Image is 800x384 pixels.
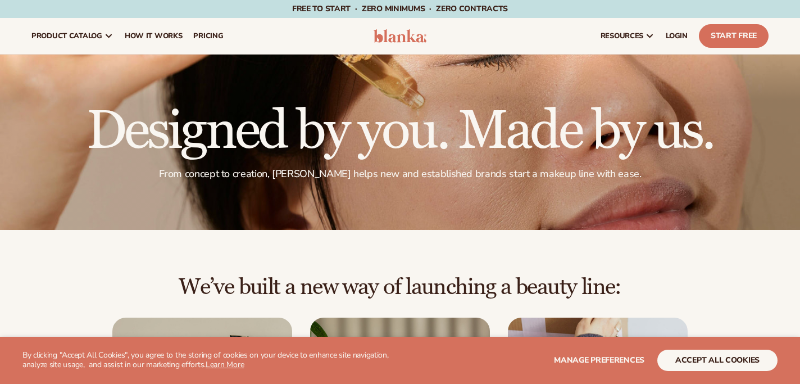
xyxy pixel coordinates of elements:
[374,29,426,43] img: logo
[554,355,644,365] span: Manage preferences
[22,351,414,370] p: By clicking "Accept All Cookies", you agree to the storing of cookies on your device to enhance s...
[601,31,643,40] span: resources
[31,31,102,40] span: product catalog
[660,18,693,54] a: LOGIN
[554,350,644,371] button: Manage preferences
[595,18,660,54] a: resources
[657,350,778,371] button: accept all cookies
[699,24,769,48] a: Start Free
[125,31,183,40] span: How It Works
[26,18,119,54] a: product catalog
[119,18,188,54] a: How It Works
[31,275,769,300] h2: We’ve built a new way of launching a beauty line:
[666,31,688,40] span: LOGIN
[188,18,229,54] a: pricing
[193,31,223,40] span: pricing
[31,105,769,159] h1: Designed by you. Made by us.
[292,3,508,14] span: Free to start · ZERO minimums · ZERO contracts
[31,168,769,180] p: From concept to creation, [PERSON_NAME] helps new and established brands start a makeup line with...
[206,359,244,370] a: Learn More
